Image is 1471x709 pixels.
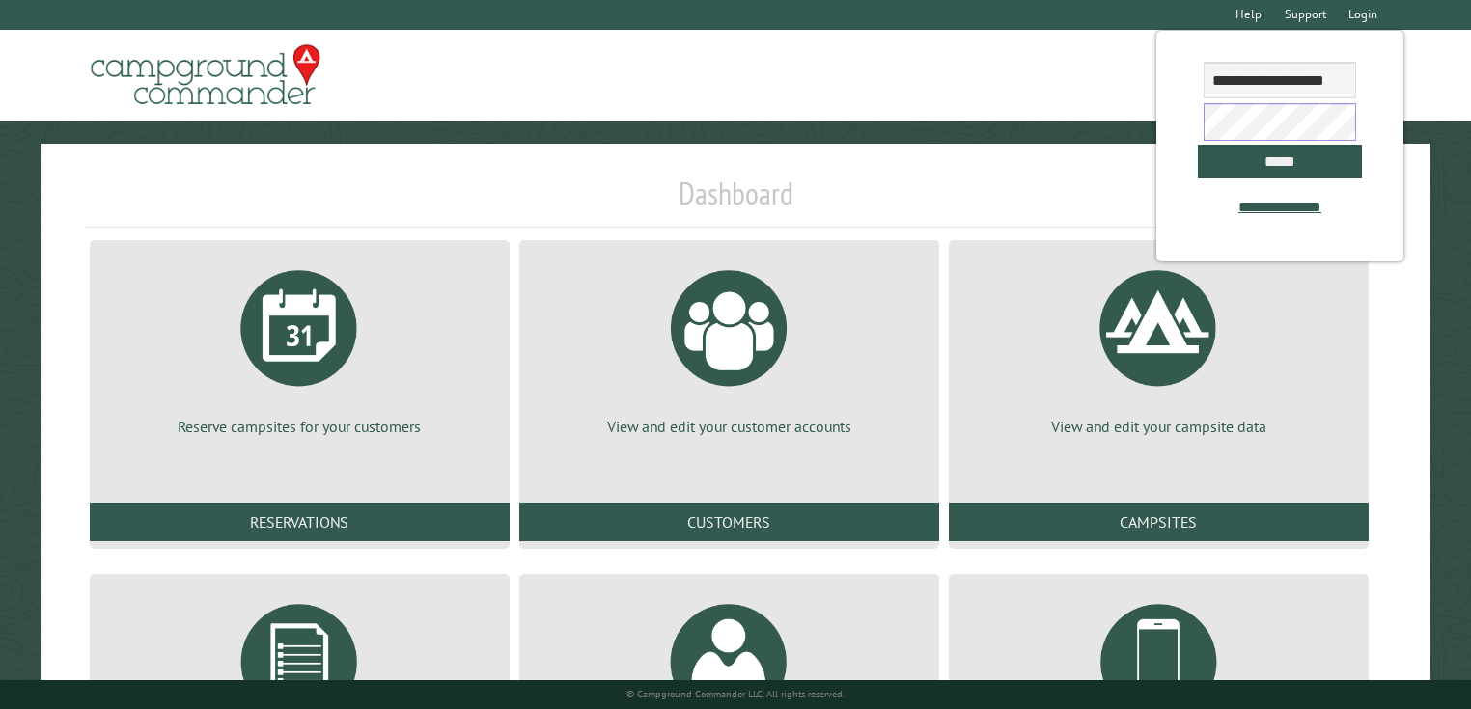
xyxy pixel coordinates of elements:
[113,256,486,437] a: Reserve campsites for your customers
[113,416,486,437] p: Reserve campsites for your customers
[972,416,1346,437] p: View and edit your campsite data
[626,688,845,700] small: © Campground Commander LLC. All rights reserved.
[542,416,916,437] p: View and edit your customer accounts
[90,503,510,541] a: Reservations
[519,503,939,541] a: Customers
[949,503,1369,541] a: Campsites
[972,256,1346,437] a: View and edit your campsite data
[85,175,1387,228] h1: Dashboard
[85,38,326,113] img: Campground Commander
[542,256,916,437] a: View and edit your customer accounts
